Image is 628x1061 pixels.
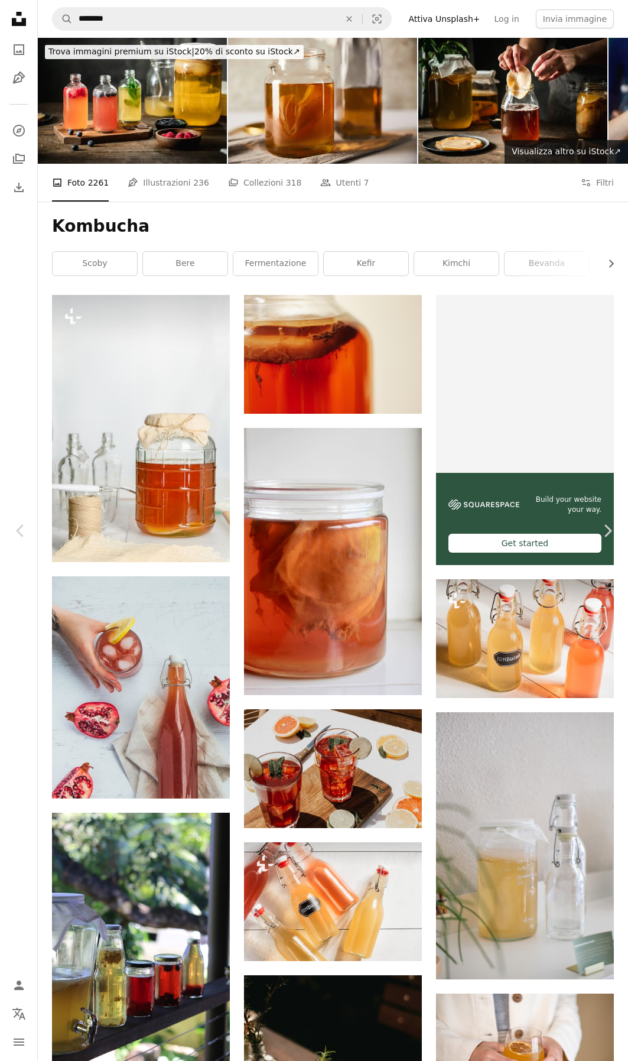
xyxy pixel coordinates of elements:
[286,176,302,189] span: 318
[436,841,614,851] a: un barattolo di liquido accanto a una bottiglia di vetro di liquido
[244,556,422,566] a: contenitore in vetro trasparente
[244,842,422,961] img: un paio di bottiglie di liquido appoggiate su un tavolo
[53,252,137,275] a: Scoby
[52,423,230,434] a: Un barattolo di miele si trova su un tavolo accanto a un rocchetto di spago
[364,176,369,189] span: 7
[436,579,614,698] img: un gruppo di bottiglie di liquido seduto sopra un pavimento di legno
[193,176,209,189] span: 236
[7,974,31,997] a: Accedi / Registrati
[52,216,614,237] h1: Kombucha
[244,763,422,774] a: due bicchieri trasparenti con liquido rosso riempito
[7,147,31,171] a: Collezioni
[436,633,614,644] a: un gruppo di bottiglie di liquido seduto sopra un pavimento di legno
[52,682,230,692] a: una bottiglia di melograno accanto a un bicchiere di succo
[244,428,422,695] img: contenitore in vetro trasparente
[536,9,614,28] button: Invia immagine
[487,9,526,28] a: Log in
[448,499,519,510] img: file-1606177908946-d1eed1cbe4f5image
[363,8,391,30] button: Ricerca visiva
[52,7,392,31] form: Trova visual in tutto il sito
[324,252,408,275] a: kefir
[48,47,194,56] span: Trova immagini premium su iStock |
[244,896,422,907] a: un paio di bottiglie di liquido appoggiate su un tavolo
[418,38,607,164] img: Primo piano della donna che fa kombucha a casa
[244,709,422,828] img: due bicchieri trasparenti con liquido rosso riempito
[233,252,318,275] a: fermentazione
[7,1002,31,1026] button: Lingua
[52,295,230,562] img: Un barattolo di miele si trova su un tavolo accanto a un rocchetto di spago
[436,1047,614,1058] a: Persona che tiene il bicchiere trasparente con il liquido arancione
[228,38,417,164] img: messa a fuoco selettiva del barattolo con kombucha vicino bottiglia su tovagliolo grigio
[228,164,302,202] a: Collezioni 318
[143,252,227,275] a: bere
[587,474,628,588] a: Avanti
[38,38,311,66] a: Trova immagini premium su iStock|20% di sconto su iStock↗
[7,119,31,142] a: Esplora
[336,8,362,30] button: Elimina
[7,1030,31,1054] button: Menu
[436,712,614,979] img: un barattolo di liquido accanto a una bottiglia di vetro di liquido
[448,534,601,553] div: Get started
[505,140,628,164] a: Visualizza altro su iStock↗
[128,164,209,202] a: Illustrazioni 236
[320,164,369,202] a: Utenti 7
[52,940,230,951] a: una fila di barattoli pieni di liquido seduti sopra uno scaffale di legno
[401,9,487,28] a: Attiva Unsplash+
[244,295,422,414] img: barattolo di vetro trasparente con liquido marrone
[7,38,31,61] a: Foto
[600,252,614,275] button: scorri la lista a destra
[533,495,601,515] span: Build your website your way.
[512,147,621,156] span: Visualizza altro su iStock ↗
[7,176,31,199] a: Cronologia download
[436,295,614,565] a: Build your website your way.Get started
[414,252,499,275] a: kimchi
[505,252,589,275] a: bevanda
[7,66,31,90] a: Illustrazioni
[53,8,73,30] button: Cerca su Unsplash
[45,45,304,59] div: 20% di sconto su iStock ↗
[38,38,227,164] img: Bottiglie di tè kombucha aromatizzate in cucina
[581,164,614,202] button: Filtri
[244,349,422,359] a: barattolo di vetro trasparente con liquido marrone
[52,576,230,799] img: una bottiglia di melograno accanto a un bicchiere di succo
